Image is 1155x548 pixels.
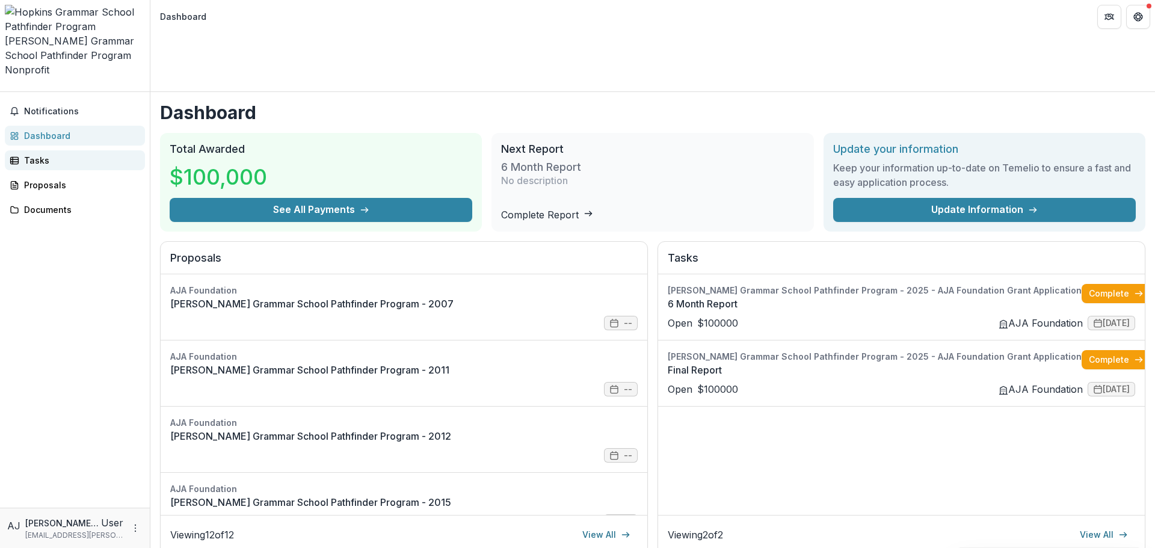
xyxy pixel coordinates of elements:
p: User [101,516,123,530]
span: Notifications [24,106,140,117]
p: [PERSON_NAME] [PERSON_NAME] [25,517,101,529]
img: Hopkins Grammar School Pathfinder Program [5,5,145,34]
a: Dashboard [5,126,145,146]
a: Complete [1082,350,1151,369]
p: Viewing 2 of 2 [668,528,723,542]
a: 6 Month Report [668,297,1082,311]
button: Notifications [5,102,145,121]
h2: Next Report [501,143,804,156]
h2: Update your information [833,143,1136,156]
h2: Total Awarded [170,143,472,156]
a: [PERSON_NAME] Grammar School Pathfinder Program - 2012 [170,429,638,443]
button: More [128,521,143,535]
a: Documents [5,200,145,220]
p: Viewing 12 of 12 [170,528,234,542]
div: Dashboard [160,10,206,23]
h3: $100,000 [170,161,267,193]
a: View All [1073,525,1135,544]
h3: Keep your information up-to-date on Temelio to ensure a fast and easy application process. [833,161,1136,189]
div: Documents [24,203,135,216]
div: Proposals [24,179,135,191]
a: Update Information [833,198,1136,222]
a: Proposals [5,175,145,195]
h2: Tasks [668,251,1135,274]
a: View All [575,525,638,544]
div: [PERSON_NAME] Grammar School Pathfinder Program [5,34,145,63]
a: Complete Report [501,209,593,221]
button: Get Help [1126,5,1150,29]
a: Final Report [668,363,1082,377]
p: [EMAIL_ADDRESS][PERSON_NAME][DOMAIN_NAME] [25,530,123,541]
span: Nonprofit [5,64,49,76]
a: [PERSON_NAME] Grammar School Pathfinder Program - 2011 [170,363,638,377]
p: No description [501,173,568,188]
a: [PERSON_NAME] Grammar School Pathfinder Program - 2007 [170,297,638,311]
a: Complete [1082,284,1151,303]
a: Tasks [5,150,145,170]
button: Partners [1097,5,1121,29]
button: See All Payments [170,198,472,222]
h2: Proposals [170,251,638,274]
div: Anabelle Marty Jose [7,519,20,533]
div: Dashboard [24,129,135,142]
div: Tasks [24,154,135,167]
nav: breadcrumb [155,8,211,25]
a: [PERSON_NAME] Grammar School Pathfinder Program - 2015 [170,495,638,510]
h3: 6 Month Report [501,161,581,174]
h1: Dashboard [160,102,1145,123]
